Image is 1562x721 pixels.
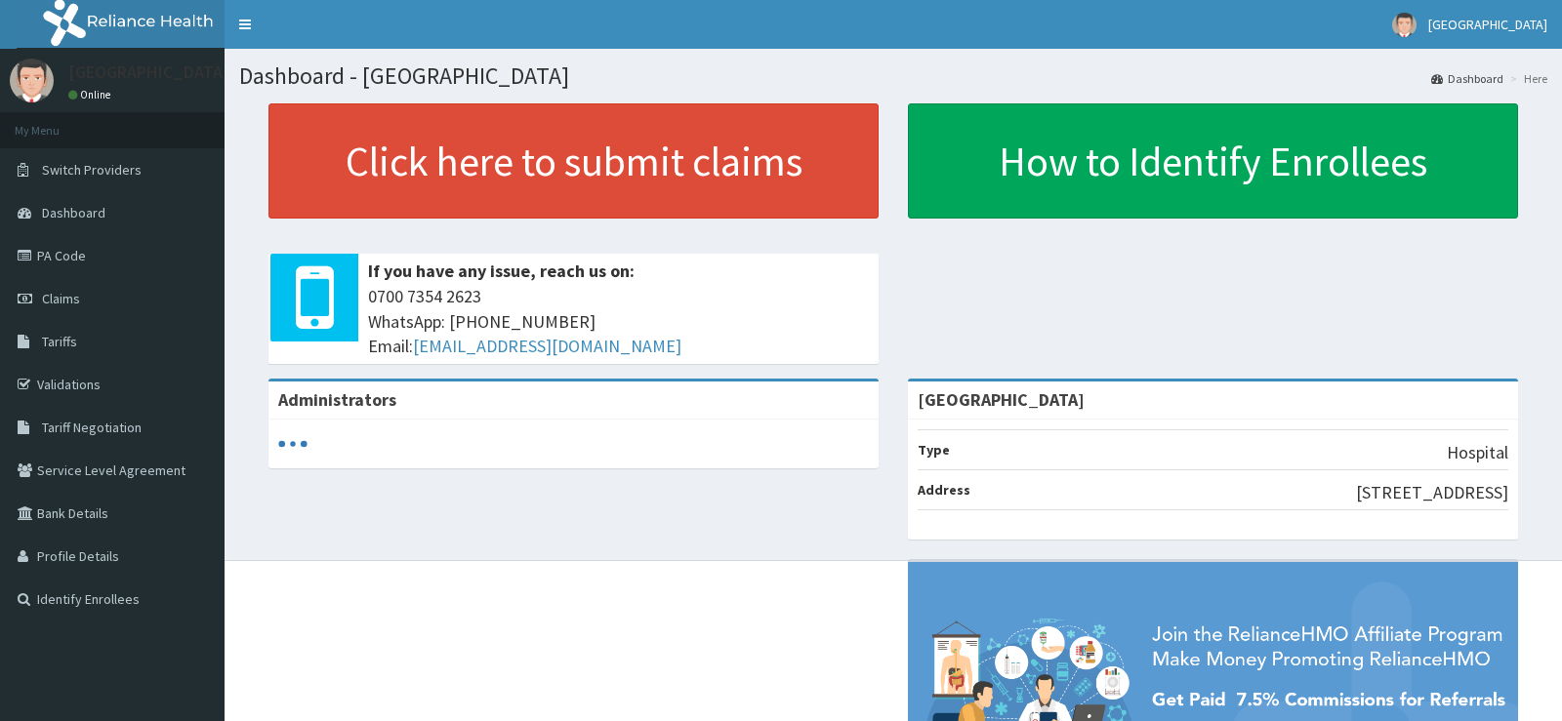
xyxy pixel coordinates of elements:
b: Address [918,481,970,499]
span: Tariff Negotiation [42,419,142,436]
strong: [GEOGRAPHIC_DATA] [918,388,1085,411]
b: Type [918,441,950,459]
b: If you have any issue, reach us on: [368,260,635,282]
a: Click here to submit claims [268,103,879,219]
a: Online [68,88,115,101]
b: Administrators [278,388,396,411]
h1: Dashboard - [GEOGRAPHIC_DATA] [239,63,1547,89]
span: [GEOGRAPHIC_DATA] [1428,16,1547,33]
img: User Image [10,59,54,102]
a: Dashboard [1431,70,1503,87]
p: [GEOGRAPHIC_DATA] [68,63,229,81]
img: User Image [1392,13,1417,37]
span: 0700 7354 2623 WhatsApp: [PHONE_NUMBER] Email: [368,284,869,359]
span: Tariffs [42,333,77,350]
svg: audio-loading [278,429,308,459]
a: How to Identify Enrollees [908,103,1518,219]
p: [STREET_ADDRESS] [1356,480,1508,505]
span: Dashboard [42,204,105,221]
li: Here [1505,70,1547,87]
p: Hospital [1447,440,1508,465]
span: Switch Providers [42,161,142,179]
span: Claims [42,290,80,307]
a: [EMAIL_ADDRESS][DOMAIN_NAME] [413,335,681,357]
